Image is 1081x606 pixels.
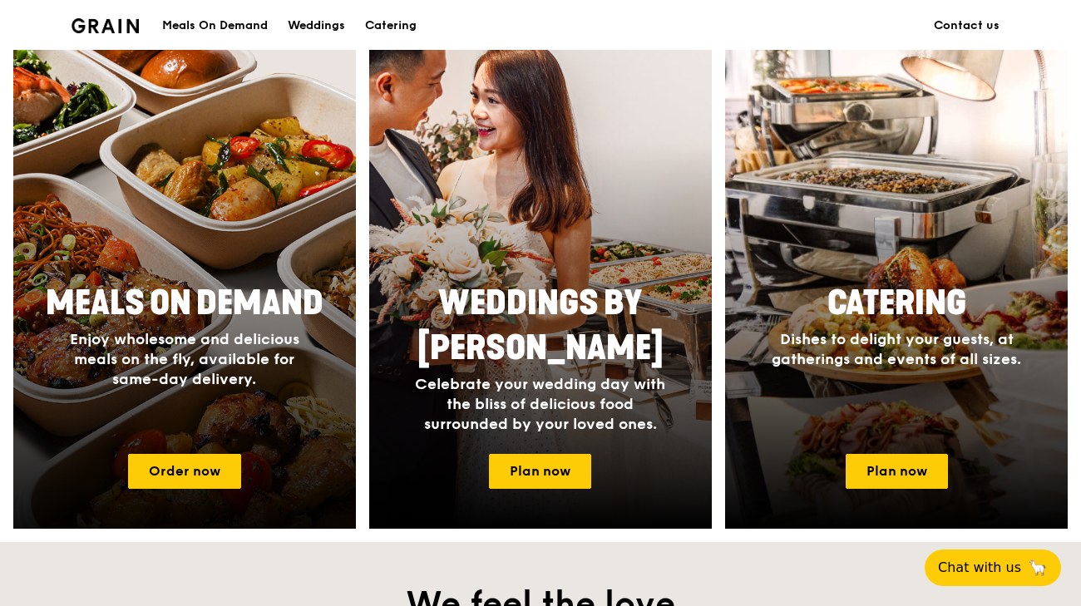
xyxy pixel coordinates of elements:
div: Weddings [288,1,345,51]
a: CateringDishes to delight your guests, at gatherings and events of all sizes.Plan now [725,45,1068,529]
a: Contact us [924,1,1009,51]
span: Chat with us [938,558,1021,578]
a: Plan now [846,454,948,489]
a: Meals On DemandEnjoy wholesome and delicious meals on the fly, available for same-day delivery.Or... [13,45,356,529]
span: Dishes to delight your guests, at gatherings and events of all sizes. [772,330,1021,368]
div: Catering [365,1,417,51]
a: Weddings [278,1,355,51]
a: Weddings by [PERSON_NAME]Celebrate your wedding day with the bliss of delicious food surrounded b... [369,45,712,529]
span: Catering [827,283,966,323]
a: Order now [128,454,241,489]
span: Enjoy wholesome and delicious meals on the fly, available for same-day delivery. [70,330,299,388]
button: Chat with us🦙 [925,549,1061,586]
a: Plan now [489,454,591,489]
a: Catering [355,1,427,51]
span: Celebrate your wedding day with the bliss of delicious food surrounded by your loved ones. [415,375,665,433]
span: 🦙 [1028,558,1048,578]
span: Meals On Demand [46,283,323,323]
img: Grain [72,18,139,33]
div: Meals On Demand [162,1,268,51]
span: Weddings by [PERSON_NAME] [417,283,664,368]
